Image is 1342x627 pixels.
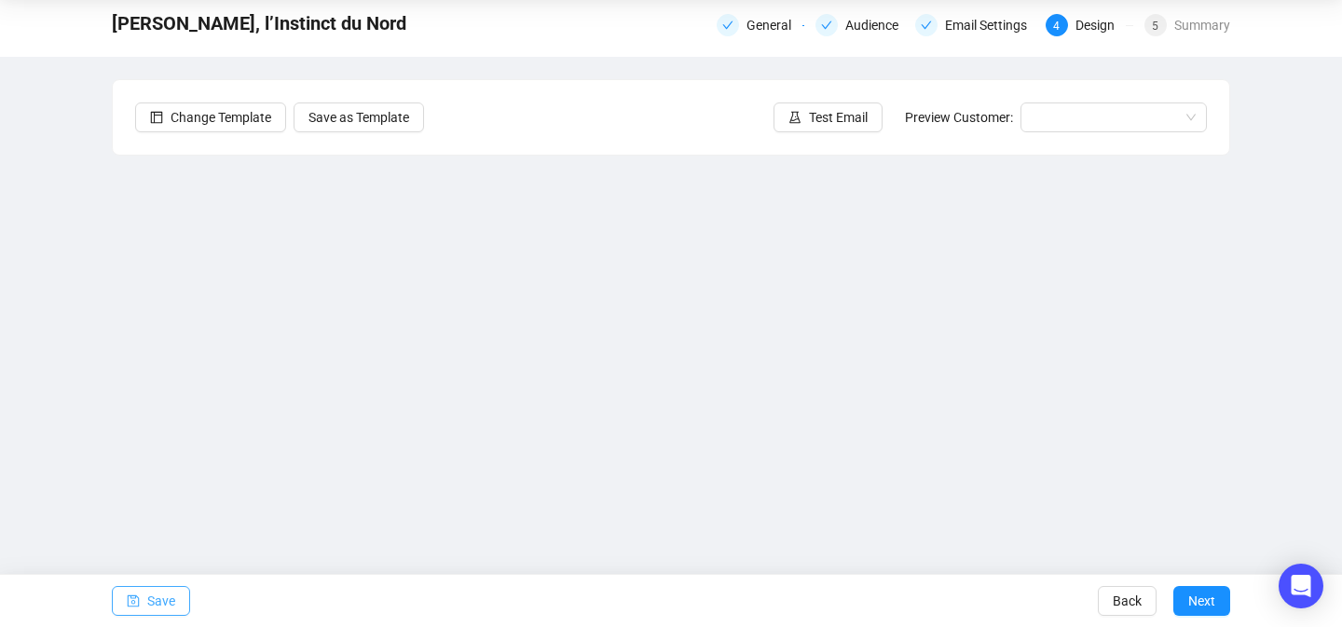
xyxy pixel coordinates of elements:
span: check [722,20,733,31]
button: Save [112,586,190,616]
span: 4 [1053,20,1060,33]
div: 5Summary [1144,14,1230,36]
span: check [821,20,832,31]
div: Summary [1174,14,1230,36]
div: Design [1075,14,1126,36]
span: Bengt Lindström, l’Instinct du Nord [112,8,406,38]
span: check [921,20,932,31]
button: Save as Template [294,102,424,132]
span: Change Template [171,107,271,128]
span: save [127,594,140,607]
span: Next [1188,575,1215,627]
span: Test Email [809,107,868,128]
span: layout [150,111,163,124]
div: Email Settings [945,14,1038,36]
div: Email Settings [915,14,1034,36]
span: 5 [1152,20,1158,33]
button: Back [1098,586,1157,616]
span: Save as Template [308,107,409,128]
span: Save [147,575,175,627]
div: Open Intercom Messenger [1279,564,1323,608]
div: General [746,14,802,36]
span: Preview Customer: [905,110,1013,125]
div: Audience [815,14,903,36]
button: Test Email [774,102,883,132]
button: Change Template [135,102,286,132]
span: Back [1113,575,1142,627]
div: General [717,14,804,36]
button: Next [1173,586,1230,616]
div: 4Design [1046,14,1133,36]
div: Audience [845,14,910,36]
span: experiment [788,111,801,124]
